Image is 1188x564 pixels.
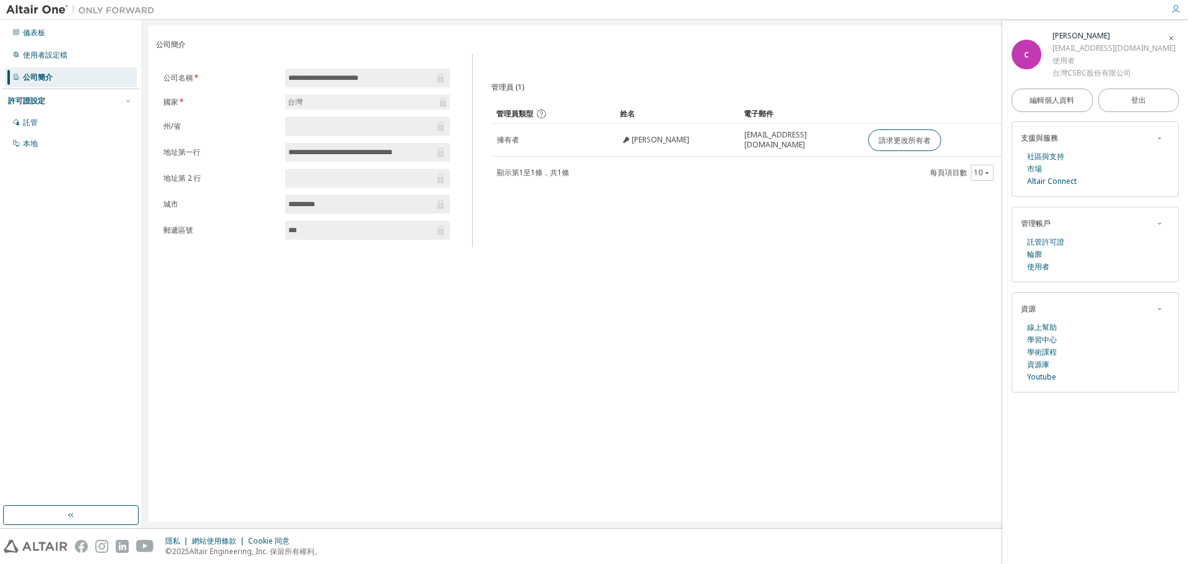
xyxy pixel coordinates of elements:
font: © [165,546,172,557]
font: 電子郵件 [744,108,773,119]
font: 台灣 [288,97,303,107]
font: 顯示第 [497,167,519,178]
a: 線上幫助 [1027,321,1057,334]
a: 編輯個人資料 [1012,89,1093,112]
font: 託管許可證 [1027,236,1064,247]
button: 登出 [1098,89,1179,112]
font: 許可證設定 [8,95,45,106]
img: instagram.svg [95,540,108,553]
a: 學術課程 [1027,346,1057,358]
a: 託管許可證 [1027,236,1064,248]
a: 學習中心 [1027,334,1057,346]
font: 10 [974,167,983,178]
a: 資源庫 [1027,358,1049,371]
font: 請求更改所有者 [879,135,931,145]
a: 使用者 [1027,261,1049,273]
font: Youtube [1027,371,1056,382]
font: Altair Engineering, Inc. 保留所有權利。 [189,546,322,557]
font: 國家 [163,97,178,107]
font: 使用者 [1027,261,1049,272]
font: 管理員 (1) [491,82,524,92]
font: 地址第 2 行 [163,173,201,183]
font: [EMAIL_ADDRESS][DOMAIN_NAME] [1052,43,1176,53]
font: 隱私 [165,536,180,546]
a: Youtube [1027,371,1056,383]
img: youtube.svg [136,540,154,553]
font: 登出 [1131,95,1146,105]
font: 1 [519,167,523,178]
font: 使用者設定檔 [23,50,67,60]
font: 公司簡介 [23,72,53,82]
font: 2025 [172,546,189,557]
font: 姓名 [620,108,635,119]
font: 社區與支持 [1027,151,1064,162]
font: 管理員類型 [496,108,533,119]
font: 儀表板 [23,27,45,38]
font: 資源庫 [1027,359,1049,370]
font: 共 [550,167,557,178]
div: 王繼春 [1052,30,1176,42]
font: Cookie 同意 [248,536,290,546]
a: 輪廓 [1027,248,1042,261]
img: linkedin.svg [116,540,129,553]
font: 1條 [557,167,569,178]
font: 線上幫助 [1027,322,1057,332]
a: 市場 [1027,163,1042,175]
font: 公司簡介 [156,39,186,50]
button: 請求更改所有者 [868,129,941,151]
font: 管理帳戶 [1021,218,1051,228]
font: 本地 [23,138,38,149]
font: 地址第一行 [163,147,200,157]
font: [EMAIL_ADDRESS][DOMAIN_NAME] [744,129,807,150]
font: [PERSON_NAME] [632,134,689,145]
div: 台灣 [285,95,450,110]
img: altair_logo.svg [4,540,67,553]
img: 牽牛星一號 [6,4,161,16]
font: 市場 [1027,163,1042,174]
font: 每頁項目數 [930,167,967,178]
font: 至 [523,167,531,178]
a: 社區與支持 [1027,150,1064,163]
font: 託管 [23,117,38,128]
font: 台灣CSBC股份有限公司 [1052,67,1131,78]
font: Altair Connect [1027,176,1077,186]
font: C [1024,50,1029,60]
img: facebook.svg [75,540,88,553]
font: 網站使用條款 [192,536,236,546]
font: 使用者 [1052,55,1075,66]
font: 資源 [1021,303,1036,314]
font: [PERSON_NAME] [1052,30,1110,41]
a: Altair Connect [1027,175,1077,188]
font: 輪廓 [1027,249,1042,259]
font: 公司名稱 [163,72,193,83]
font: 學習中心 [1027,334,1057,345]
font: 1條， [531,167,550,178]
font: 編輯個人資料 [1030,95,1074,105]
font: 學術課程 [1027,347,1057,357]
font: 州/省 [163,121,181,131]
font: 郵遞區號 [163,225,193,235]
font: 支援與服務 [1021,132,1058,143]
font: 城市 [163,199,178,209]
font: 擁有者 [497,134,519,145]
